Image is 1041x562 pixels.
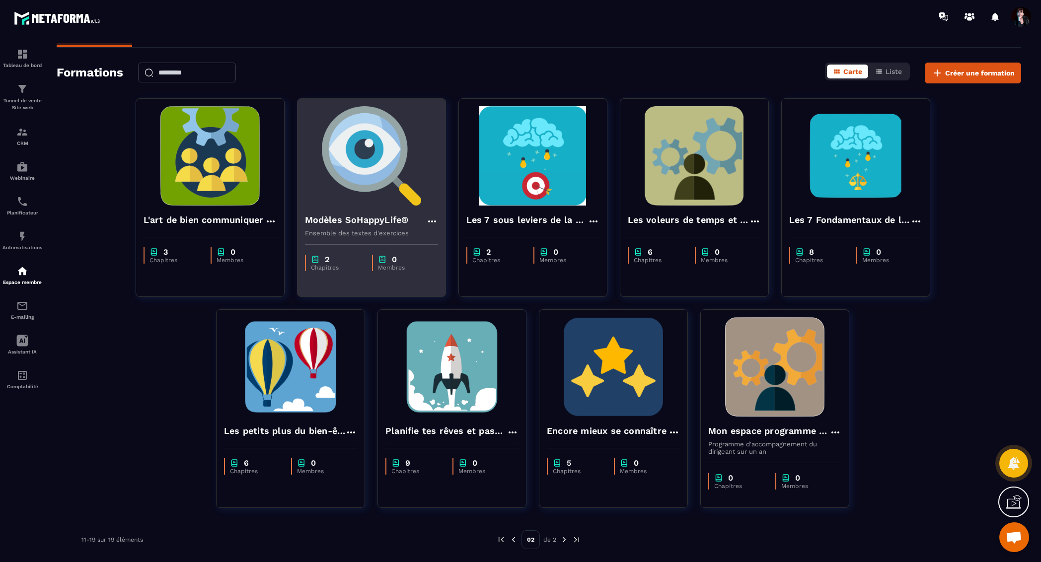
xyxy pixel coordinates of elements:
[14,9,103,27] img: logo
[2,63,42,68] p: Tableau de bord
[224,317,357,417] img: formation-background
[311,264,362,271] p: Chapitres
[16,83,28,95] img: formation
[497,535,506,544] img: prev
[999,522,1029,552] div: Ouvrir le chat
[472,257,523,264] p: Chapitres
[2,97,42,111] p: Tunnel de vente Site web
[708,317,841,417] img: formation-background
[843,68,862,75] span: Carte
[472,247,481,257] img: chapter
[634,458,639,468] p: 0
[628,213,749,227] h4: Les voleurs de temps et d'attention
[305,229,438,237] p: Ensemble des textes d'exercices
[217,247,225,257] img: chapter
[781,473,790,483] img: chapter
[572,535,581,544] img: next
[466,106,599,206] img: formation-background
[2,175,42,181] p: Webinaire
[297,98,458,309] a: formation-backgroundModèles SoHappyLife®Ensemble des textes d'exerciceschapter2Chapitreschapter0M...
[486,247,491,257] p: 2
[149,247,158,257] img: chapter
[2,280,42,285] p: Espace membre
[385,424,507,438] h4: Planifie tes rêves et passe à l'action
[149,257,201,264] p: Chapitres
[2,292,42,327] a: emailemailE-mailing
[869,65,908,78] button: Liste
[539,309,700,520] a: formation-backgroundEncore mieux se connaîtrechapter5Chapitreschapter0Membres
[876,247,881,257] p: 0
[827,65,868,78] button: Carte
[543,536,556,544] p: de 2
[57,63,123,83] h2: Formations
[795,247,804,257] img: chapter
[16,369,28,381] img: accountant
[2,314,42,320] p: E-mailing
[244,458,249,468] p: 6
[391,458,400,468] img: chapter
[297,458,306,468] img: chapter
[886,68,902,75] span: Liste
[16,230,28,242] img: automations
[560,535,569,544] img: next
[521,530,540,549] p: 02
[509,535,518,544] img: prev
[620,468,670,475] p: Membres
[391,468,443,475] p: Chapitres
[547,317,680,417] img: formation-background
[628,106,761,206] img: formation-background
[945,68,1015,78] span: Créer une formation
[136,98,297,309] a: formation-backgroundL'art de bien communiquerchapter3Chapitreschapter0Membres
[466,213,588,227] h4: Les 7 sous leviers de la performance
[311,458,316,468] p: 0
[385,317,519,417] img: formation-background
[325,255,329,264] p: 2
[16,48,28,60] img: formation
[539,247,548,257] img: chapter
[714,483,765,490] p: Chapitres
[458,98,620,309] a: formation-backgroundLes 7 sous leviers de la performancechapter2Chapitreschapter0Membres
[2,75,42,119] a: formationformationTunnel de vente Site web
[16,300,28,312] img: email
[925,63,1021,83] button: Créer une formation
[305,106,438,206] img: formation-background
[795,257,846,264] p: Chapitres
[144,106,277,206] img: formation-background
[472,458,477,468] p: 0
[701,247,710,257] img: chapter
[2,188,42,223] a: schedulerschedulerPlanificateur
[163,247,168,257] p: 3
[2,119,42,153] a: formationformationCRM
[539,257,590,264] p: Membres
[230,458,239,468] img: chapter
[714,473,723,483] img: chapter
[648,247,653,257] p: 6
[728,473,733,483] p: 0
[700,309,862,520] a: formation-backgroundMon espace programme de coaching du dirigeantProgramme d'accompagnement du di...
[16,265,28,277] img: automations
[715,247,720,257] p: 0
[2,258,42,292] a: automationsautomationsEspace membre
[708,440,841,455] p: Programme d'accompagnement du dirigeant sur un an
[795,473,800,483] p: 0
[230,247,235,257] p: 0
[2,223,42,258] a: automationsautomationsAutomatisations
[16,196,28,208] img: scheduler
[378,264,428,271] p: Membres
[392,255,397,264] p: 0
[781,98,943,309] a: formation-backgroundLes 7 Fondamentaux de la Stabilité Émotionnellechapter8Chapitreschapter0Membres
[789,106,922,206] img: formation-background
[701,257,751,264] p: Membres
[81,536,143,543] p: 11-19 sur 19 éléments
[16,126,28,138] img: formation
[458,468,509,475] p: Membres
[2,362,42,397] a: accountantaccountantComptabilité
[16,161,28,173] img: automations
[862,247,871,257] img: chapter
[377,309,539,520] a: formation-backgroundPlanifie tes rêves et passe à l'actionchapter9Chapitreschapter0Membres
[378,255,387,264] img: chapter
[2,327,42,362] a: Assistant IA
[297,468,347,475] p: Membres
[311,255,320,264] img: chapter
[2,384,42,389] p: Comptabilité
